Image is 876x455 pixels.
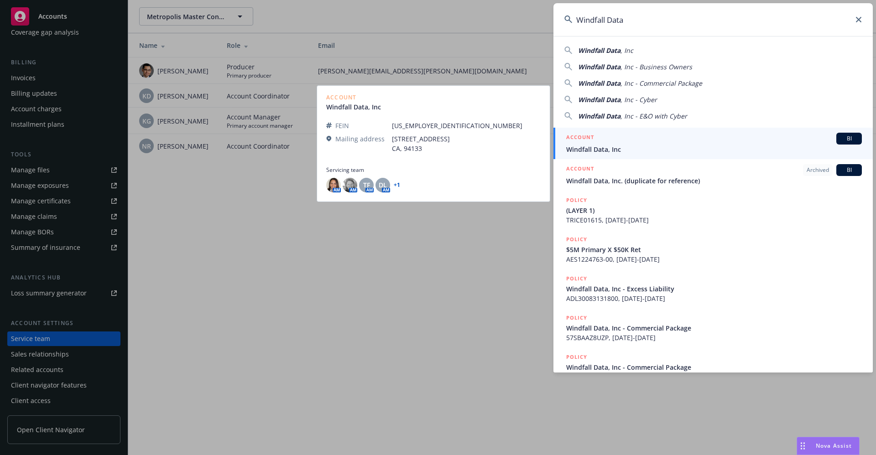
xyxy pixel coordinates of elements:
[553,269,873,308] a: POLICYWindfall Data, Inc - Excess LiabilityADL30083131800, [DATE]-[DATE]
[553,230,873,269] a: POLICY$5M Primary X $50K RetAES1224763-00, [DATE]-[DATE]
[553,347,873,387] a: POLICYWindfall Data, Inc - Commercial Package57SBAAZ8UZP, [DATE]-[DATE]
[620,46,633,55] span: , Inc
[566,164,594,175] h5: ACCOUNT
[578,62,620,71] span: Windfall Data
[566,323,862,333] span: Windfall Data, Inc - Commercial Package
[566,372,862,382] span: 57SBAAZ8UZP, [DATE]-[DATE]
[566,274,587,283] h5: POLICY
[553,191,873,230] a: POLICY(LAYER 1)TRICE01615, [DATE]-[DATE]
[807,166,829,174] span: Archived
[566,235,587,244] h5: POLICY
[840,166,858,174] span: BI
[620,62,692,71] span: , Inc - Business Owners
[553,3,873,36] input: Search...
[566,133,594,144] h5: ACCOUNT
[578,112,620,120] span: Windfall Data
[566,352,587,362] h5: POLICY
[566,333,862,342] span: 57SBAAZ8UZP, [DATE]-[DATE]
[566,284,862,294] span: Windfall Data, Inc - Excess Liability
[566,294,862,303] span: ADL30083131800, [DATE]-[DATE]
[566,206,862,215] span: (LAYER 1)
[566,145,862,154] span: Windfall Data, Inc
[816,442,852,450] span: Nova Assist
[553,128,873,159] a: ACCOUNTBIWindfall Data, Inc
[553,159,873,191] a: ACCOUNTArchivedBIWindfall Data, Inc. (duplicate for reference)
[566,176,862,186] span: Windfall Data, Inc. (duplicate for reference)
[620,79,702,88] span: , Inc - Commercial Package
[553,308,873,347] a: POLICYWindfall Data, Inc - Commercial Package57SBAAZ8UZP, [DATE]-[DATE]
[578,46,620,55] span: Windfall Data
[840,134,858,143] span: BI
[566,313,587,322] h5: POLICY
[566,362,862,372] span: Windfall Data, Inc - Commercial Package
[797,437,860,455] button: Nova Assist
[578,79,620,88] span: Windfall Data
[797,437,808,455] div: Drag to move
[578,95,620,104] span: Windfall Data
[620,95,657,104] span: , Inc - Cyber
[620,112,687,120] span: , Inc - E&O with Cyber
[566,254,862,264] span: AES1224763-00, [DATE]-[DATE]
[566,196,587,205] h5: POLICY
[566,215,862,225] span: TRICE01615, [DATE]-[DATE]
[566,245,862,254] span: $5M Primary X $50K Ret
